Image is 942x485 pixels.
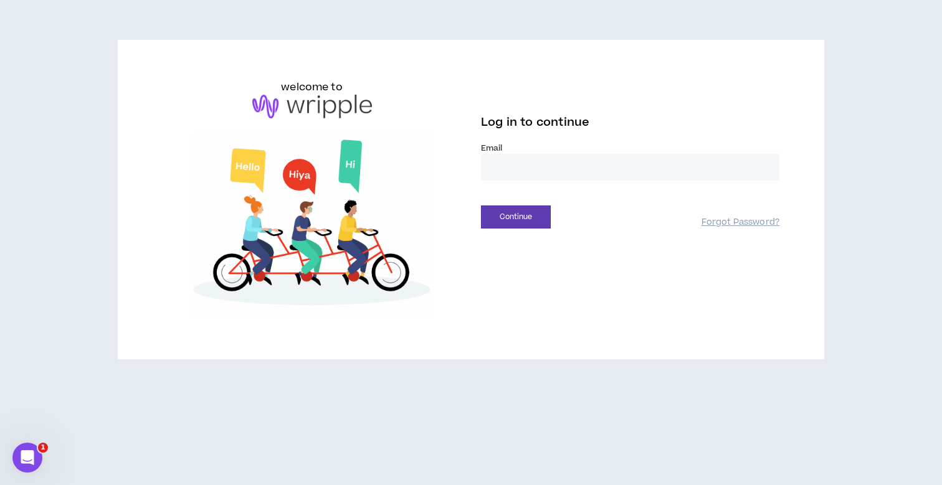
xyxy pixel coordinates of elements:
[481,205,551,228] button: Continue
[38,443,48,453] span: 1
[481,143,779,154] label: Email
[481,115,589,130] span: Log in to continue
[252,95,372,118] img: logo-brand.png
[163,131,461,319] img: Welcome to Wripple
[702,217,779,228] a: Forgot Password?
[281,80,343,95] h6: welcome to
[12,443,42,473] iframe: Intercom live chat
